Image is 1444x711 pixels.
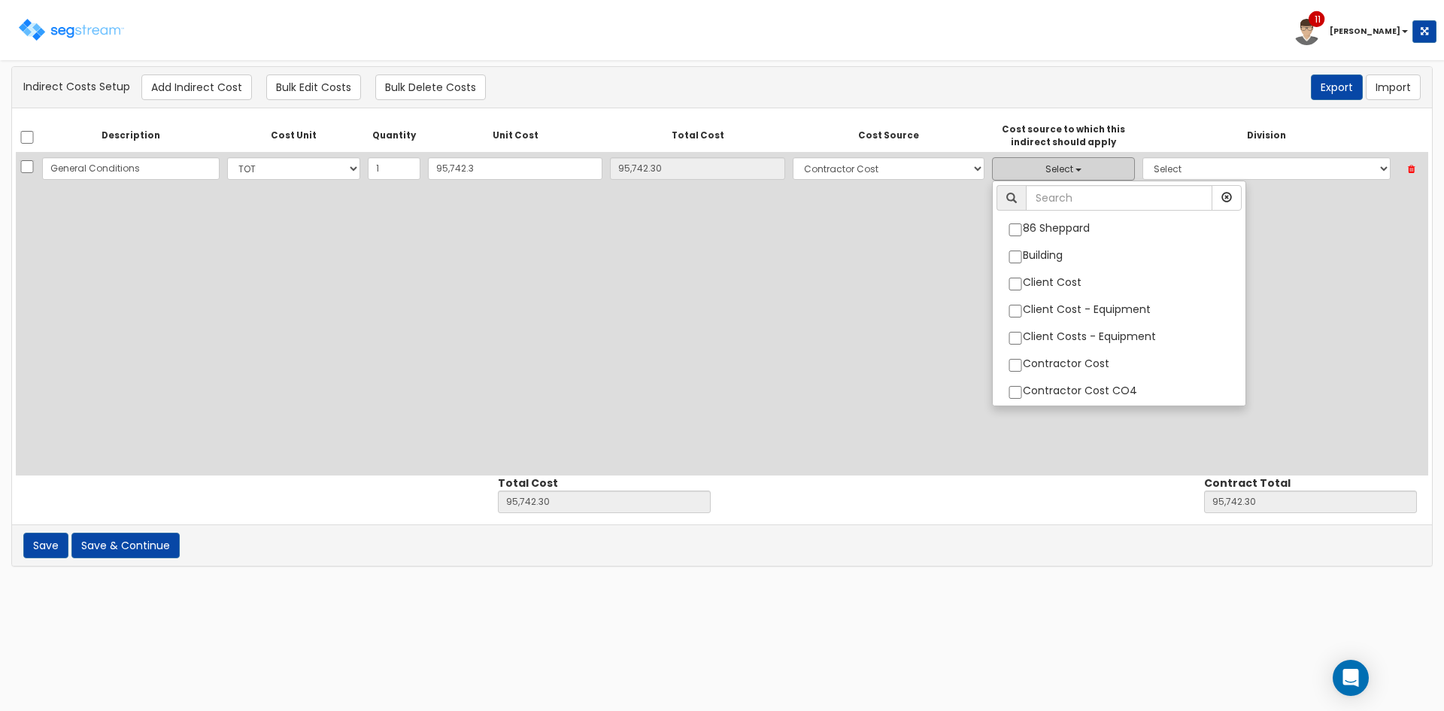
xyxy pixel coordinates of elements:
[1366,74,1421,100] button: Import
[364,120,424,153] th: Quantity
[789,120,988,153] th: Cost Source
[1008,359,1023,372] input: Contractor Cost
[223,120,364,153] th: Cost Unit
[141,74,252,100] button: Add Indirect Cost
[375,74,486,100] button: Bulk Delete Costs
[38,120,223,153] th: Description
[988,120,1139,153] th: Cost source to which this indirect should apply
[266,74,361,100] button: Bulk Edit Costs
[1139,120,1394,153] th: Division
[993,245,1245,265] label: Building
[993,272,1245,292] label: Client Cost
[993,354,1245,373] label: Contractor Cost
[1330,26,1400,37] b: [PERSON_NAME]
[992,157,1135,181] button: Select
[1008,386,1023,399] input: Contractor Cost CO4
[424,120,606,153] th: Unit Cost
[1008,305,1023,318] input: Client Cost - Equipment
[1315,13,1321,27] span: 11
[1008,278,1023,290] input: Client Cost
[1008,332,1023,345] input: Client Costs - Equipment
[1311,74,1363,100] button: Export
[1008,251,1023,263] input: Building
[12,67,1432,108] div: Indirect Costs Setup
[606,120,788,153] th: Total Cost
[993,327,1245,346] label: Client Costs - Equipment
[1204,476,1291,491] b: Contract Total
[993,381,1245,400] label: Contractor Cost CO4
[993,218,1245,238] label: 86 Sheppard
[993,299,1245,319] label: Client Cost - Equipment
[498,476,558,491] b: Total Cost
[71,533,180,558] button: Save & Continue
[1008,223,1023,236] input: 86 Sheppard
[1333,660,1369,696] div: Open Intercom Messenger
[1045,163,1073,175] span: Select
[19,19,124,41] img: logo.png
[23,533,68,558] button: Save
[1026,185,1212,211] input: Search
[1294,19,1320,45] img: avatar.png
